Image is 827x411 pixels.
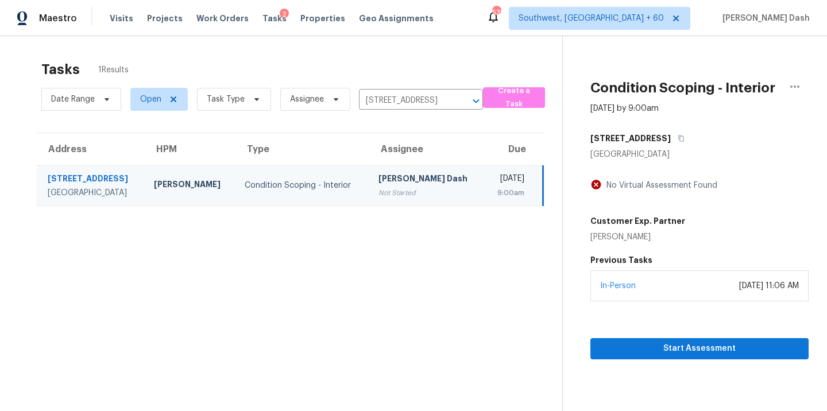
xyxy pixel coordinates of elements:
[493,173,524,187] div: [DATE]
[196,13,249,24] span: Work Orders
[493,187,524,199] div: 9:00am
[468,93,484,109] button: Open
[140,94,161,105] span: Open
[369,133,484,165] th: Assignee
[235,133,369,165] th: Type
[484,133,543,165] th: Due
[98,64,129,76] span: 1 Results
[245,180,360,191] div: Condition Scoping - Interior
[51,94,95,105] span: Date Range
[590,231,685,243] div: [PERSON_NAME]
[378,187,475,199] div: Not Started
[602,180,717,191] div: No Virtual Assessment Found
[147,13,183,24] span: Projects
[207,94,245,105] span: Task Type
[600,342,799,356] span: Start Assessment
[48,187,136,199] div: [GEOGRAPHIC_DATA]
[492,7,500,18] div: 539
[483,87,545,108] button: Create a Task
[590,103,659,114] div: [DATE] by 9:00am
[519,13,664,24] span: Southwest, [GEOGRAPHIC_DATA] + 60
[110,13,133,24] span: Visits
[590,215,685,227] h5: Customer Exp. Partner
[145,133,236,165] th: HPM
[489,84,539,111] span: Create a Task
[718,13,810,24] span: [PERSON_NAME] Dash
[739,280,799,292] div: [DATE] 11:06 AM
[590,338,809,359] button: Start Assessment
[280,9,289,20] div: 2
[590,179,602,191] img: Artifact Not Present Icon
[37,133,145,165] th: Address
[671,128,686,149] button: Copy Address
[154,179,227,193] div: [PERSON_NAME]
[590,82,775,94] h2: Condition Scoping - Interior
[48,173,136,187] div: [STREET_ADDRESS]
[39,13,77,24] span: Maestro
[359,92,451,110] input: Search by address
[378,173,475,187] div: [PERSON_NAME] Dash
[600,282,636,290] a: In-Person
[590,254,809,266] h5: Previous Tasks
[300,13,345,24] span: Properties
[41,64,80,75] h2: Tasks
[590,133,671,144] h5: [STREET_ADDRESS]
[359,13,434,24] span: Geo Assignments
[290,94,324,105] span: Assignee
[262,14,287,22] span: Tasks
[590,149,809,160] div: [GEOGRAPHIC_DATA]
